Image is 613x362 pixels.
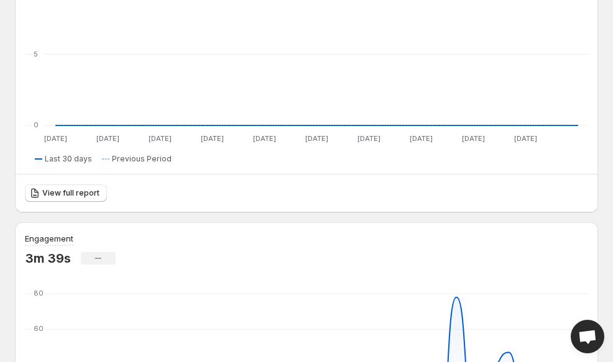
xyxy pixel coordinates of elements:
[571,320,604,353] a: Open chat
[25,232,73,245] h3: Engagement
[34,289,44,297] text: 80
[305,134,328,143] text: [DATE]
[45,154,92,164] span: Last 30 days
[462,134,485,143] text: [DATE]
[44,134,67,143] text: [DATE]
[357,134,380,143] text: [DATE]
[34,120,39,129] text: 0
[201,134,224,143] text: [DATE]
[96,134,119,143] text: [DATE]
[112,154,172,164] span: Previous Period
[149,134,172,143] text: [DATE]
[34,50,38,58] text: 5
[253,134,276,143] text: [DATE]
[42,188,99,198] span: View full report
[25,251,71,266] p: 3m 39s
[34,324,44,333] text: 60
[514,134,537,143] text: [DATE]
[25,184,107,202] a: View full report
[410,134,433,143] text: [DATE]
